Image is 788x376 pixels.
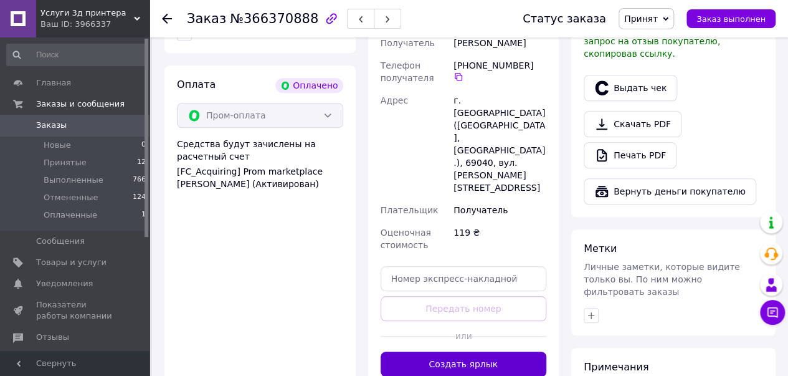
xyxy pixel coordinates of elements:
[36,77,71,89] span: Главная
[177,79,216,90] span: Оплата
[451,89,549,199] div: г. [GEOGRAPHIC_DATA] ([GEOGRAPHIC_DATA], [GEOGRAPHIC_DATA].), 69040, вул. [PERSON_NAME][STREET_AD...
[36,332,69,343] span: Отзывы
[36,278,93,289] span: Уведомления
[44,157,87,168] span: Принятые
[177,165,343,190] div: [FC_Acquiring] Prom marketplace [PERSON_NAME] (Активирован)
[133,175,146,186] span: 766
[451,199,549,221] div: Получатель
[177,138,343,190] div: Средства будут зачислены на расчетный счет
[624,14,658,24] span: Принят
[141,140,146,151] span: 0
[36,257,107,268] span: Товары и услуги
[584,24,754,59] span: У вас есть 30 дней, чтобы отправить запрос на отзыв покупателю, скопировав ссылку.
[36,299,115,322] span: Показатели работы компании
[584,142,676,168] a: Печать PDF
[381,228,431,250] span: Оценочная стоимость
[36,236,85,247] span: Сообщения
[584,361,648,373] span: Примечания
[40,19,150,30] div: Ваш ID: 3966337
[36,120,67,131] span: Заказы
[137,157,146,168] span: 12
[44,175,103,186] span: Выполненные
[584,262,740,297] span: Личные заметки, которые видите только вы. По ним можно фильтровать заказы
[275,78,343,93] div: Оплачено
[230,11,318,26] span: №366370888
[381,38,435,48] span: Получатель
[44,210,97,221] span: Оплаченные
[451,32,549,54] div: [PERSON_NAME]
[36,99,125,110] span: Заказы и сообщения
[141,210,146,221] span: 1
[381,205,439,215] span: Плательщик
[44,140,71,151] span: Новые
[187,11,226,26] span: Заказ
[381,95,408,105] span: Адрес
[453,59,546,82] div: [PHONE_NUMBER]
[686,9,776,28] button: Заказ выполнен
[696,14,766,24] span: Заказ выполнен
[133,192,146,203] span: 124
[44,192,98,203] span: Отмененные
[584,243,617,254] span: Метки
[523,12,606,25] div: Статус заказа
[584,178,756,205] button: Вернуть деньги покупателю
[451,221,549,256] div: 119 ₴
[40,7,134,19] span: Услуги 3д принтера
[6,44,147,66] input: Поиск
[584,111,681,137] a: Скачать PDF
[584,75,677,101] button: Выдать чек
[455,330,472,342] span: или
[381,266,547,291] input: Номер экспресс-накладной
[162,12,172,25] div: Вернуться назад
[760,300,785,325] button: Чат с покупателем
[381,60,434,83] span: Телефон получателя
